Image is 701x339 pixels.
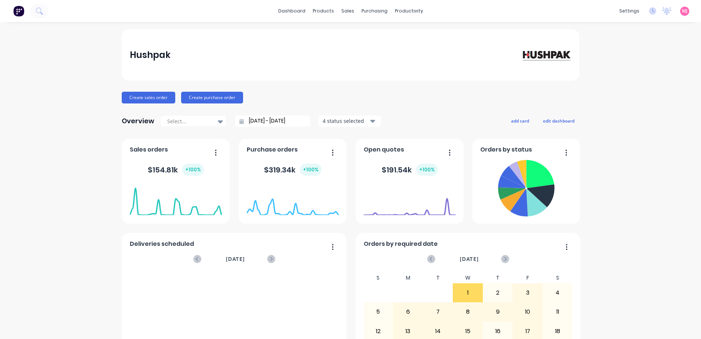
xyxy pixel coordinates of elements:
[513,273,543,283] div: F
[309,6,338,17] div: products
[483,303,513,321] div: 9
[130,48,170,62] div: Hushpak
[453,273,483,283] div: W
[423,303,453,321] div: 7
[393,303,423,321] div: 6
[226,255,245,263] span: [DATE]
[358,6,391,17] div: purchasing
[391,6,427,17] div: productivity
[264,164,322,176] div: $ 319.34k
[513,303,542,321] div: 10
[363,273,393,283] div: S
[364,240,438,248] span: Orders by required date
[393,273,423,283] div: M
[543,303,572,321] div: 11
[13,6,24,17] img: Factory
[480,145,532,154] span: Orders by status
[506,116,534,125] button: add card
[543,284,572,302] div: 4
[319,116,381,127] button: 4 status selected
[520,48,571,61] img: Hushpak
[364,145,404,154] span: Open quotes
[382,164,438,176] div: $ 191.54k
[483,284,513,302] div: 2
[275,6,309,17] a: dashboard
[682,8,687,14] span: MJ
[460,255,479,263] span: [DATE]
[453,284,482,302] div: 1
[616,6,643,17] div: settings
[364,303,393,321] div: 5
[247,145,298,154] span: Purchase orders
[182,164,204,176] div: + 100 %
[122,92,175,103] button: Create sales order
[453,303,482,321] div: 8
[483,273,513,283] div: T
[538,116,579,125] button: edit dashboard
[323,117,369,125] div: 4 status selected
[513,284,542,302] div: 3
[300,164,322,176] div: + 100 %
[338,6,358,17] div: sales
[130,145,168,154] span: Sales orders
[416,164,438,176] div: + 100 %
[148,164,204,176] div: $ 154.81k
[122,114,154,128] div: Overview
[181,92,243,103] button: Create purchase order
[543,273,573,283] div: S
[423,273,453,283] div: T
